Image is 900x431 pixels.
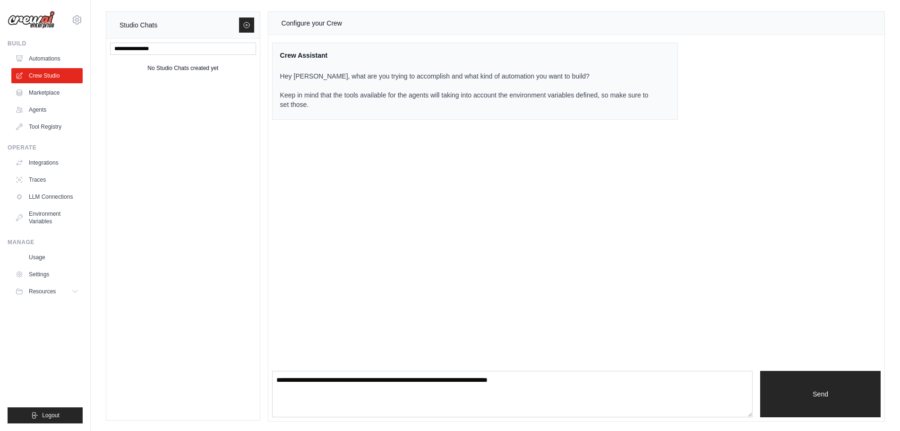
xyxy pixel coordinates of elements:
[11,172,83,187] a: Traces
[8,407,83,423] button: Logout
[42,412,60,419] span: Logout
[280,71,659,109] p: Hey [PERSON_NAME], what are you trying to accomplish and what kind of automation you want to buil...
[11,189,83,204] a: LLM Connections
[760,371,881,417] button: Send
[120,19,157,31] div: Studio Chats
[147,62,218,74] div: No Studio Chats created yet
[11,85,83,100] a: Marketplace
[8,144,83,151] div: Operate
[11,102,83,117] a: Agents
[11,68,83,83] a: Crew Studio
[11,206,83,229] a: Environment Variables
[11,155,83,170] a: Integrations
[8,238,83,246] div: Manage
[11,51,83,66] a: Automations
[282,18,342,29] div: Configure your Crew
[8,11,55,29] img: Logo
[8,40,83,47] div: Build
[11,284,83,299] button: Resources
[11,250,83,265] a: Usage
[29,288,56,295] span: Resources
[11,267,83,282] a: Settings
[280,51,659,60] div: Crew Assistant
[11,119,83,134] a: Tool Registry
